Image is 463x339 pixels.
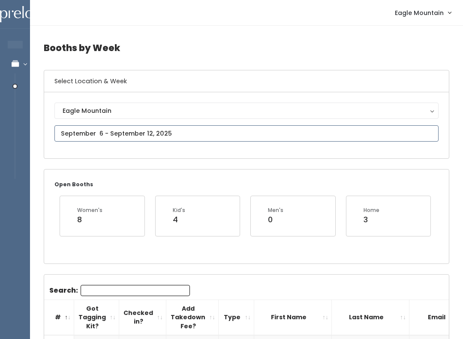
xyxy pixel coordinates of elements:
th: Checked in?: activate to sort column ascending [119,300,166,335]
div: 3 [364,214,379,225]
th: Add Takedown Fee?: activate to sort column ascending [166,300,219,335]
div: Kid's [173,206,185,214]
div: 4 [173,214,185,225]
div: 8 [77,214,102,225]
small: Open Booths [54,181,93,188]
div: Home [364,206,379,214]
th: Type: activate to sort column ascending [219,300,254,335]
h6: Select Location & Week [44,70,449,92]
h4: Booths by Week [44,36,449,60]
th: Got Tagging Kit?: activate to sort column ascending [74,300,119,335]
label: Search: [49,285,190,296]
input: Search: [81,285,190,296]
th: Last Name: activate to sort column ascending [332,300,409,335]
span: Eagle Mountain [395,8,444,18]
div: 0 [268,214,283,225]
button: Eagle Mountain [54,103,439,119]
th: First Name: activate to sort column ascending [254,300,332,335]
div: Men's [268,206,283,214]
div: Women's [77,206,102,214]
div: Eagle Mountain [63,106,430,115]
input: September 6 - September 12, 2025 [54,125,439,142]
th: #: activate to sort column descending [44,300,74,335]
a: Eagle Mountain [386,3,460,22]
